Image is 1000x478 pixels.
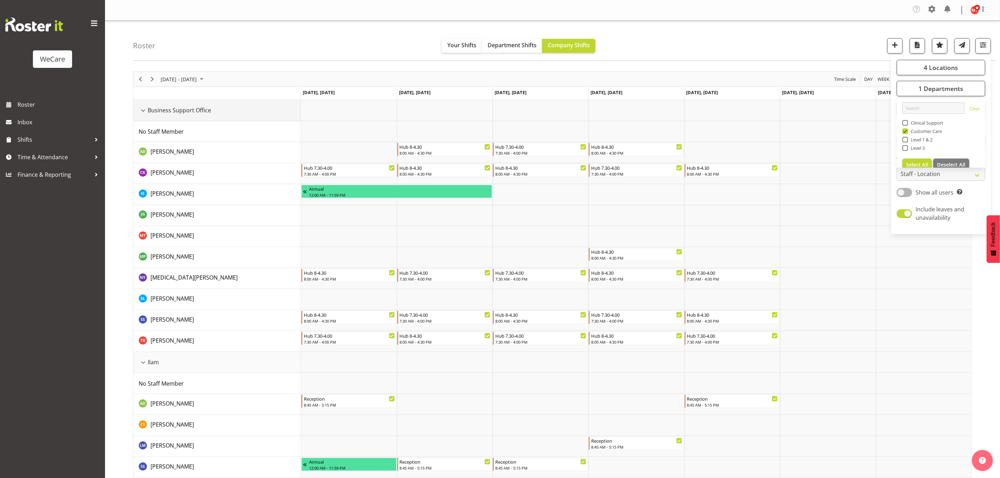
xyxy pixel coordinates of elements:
a: [PERSON_NAME] [151,189,194,198]
div: Hub 8-4.30 [304,269,395,276]
div: Nikita Yates"s event - Hub 7.30-4.00 Begin From Wednesday, September 3, 2025 at 7:30:00 AM GMT+12... [493,269,588,282]
a: [PERSON_NAME] [151,336,194,345]
button: Download a PDF of the roster according to the set date range. [910,38,925,54]
div: Tyla Boyd"s event - Hub 7.30-4.00 Begin From Wednesday, September 3, 2025 at 7:30:00 AM GMT+12:00... [493,332,588,345]
button: 4 Locations [897,60,985,75]
span: 4 Locations [924,63,958,72]
div: Hub 7.30-4.00 [304,164,395,171]
td: Janine Grundler resource [133,205,301,226]
div: 8:00 AM - 4:30 PM [687,318,778,324]
span: Day [863,75,873,84]
button: Company Shifts [542,39,595,53]
div: 7:30 AM - 4:00 PM [400,318,491,324]
div: Hub 7.30-4.00 [400,311,491,318]
div: Hub 7.30-4.00 [495,269,586,276]
span: Time Scale [833,75,856,84]
div: 8:00 AM - 4:30 PM [591,150,682,156]
div: 8:00 AM - 4:30 PM [495,171,586,177]
div: Hub 8-4.30 [495,164,586,171]
div: Aleea Devenport"s event - Hub 8-4.30 Begin From Thursday, September 4, 2025 at 8:00:00 AM GMT+12:... [589,143,684,156]
div: Lainie Montgomery"s event - Reception Begin From Thursday, September 4, 2025 at 8:45:00 AM GMT+12... [589,437,684,450]
div: Hub 7.30-4.00 [400,269,491,276]
span: [DATE], [DATE] [303,89,335,96]
div: 8:00 AM - 4:30 PM [400,171,491,177]
span: Level 1 & 2 [908,137,933,142]
button: Department Shifts [482,39,542,53]
span: [PERSON_NAME] [151,232,194,239]
div: Hub 8-4.30 [400,164,491,171]
div: 8:00 AM - 4:30 PM [400,339,491,345]
button: Send a list of all shifts for the selected filtered period to all rostered employees. [954,38,970,54]
td: Sarah Lamont resource [133,289,301,310]
div: Hub 8-4.30 [591,248,682,255]
div: Aleea Devenport"s event - Reception Begin From Monday, September 1, 2025 at 8:45:00 AM GMT+12:00 ... [301,395,397,408]
span: Roster [18,99,102,110]
span: Department Shifts [488,41,537,49]
div: Hub 8-4.30 [495,311,586,318]
span: Include leaves and unavailability [916,205,965,222]
div: Tyla Boyd"s event - Hub 8-4.30 Begin From Tuesday, September 2, 2025 at 8:00:00 AM GMT+12:00 Ends... [397,332,492,345]
div: Hub 8-4.30 [400,143,491,150]
span: [DATE], [DATE] [399,89,431,96]
div: 8:45 AM - 5:15 PM [591,444,682,450]
div: Chloe Kim"s event - Hub 7.30-4.00 Begin From Thursday, September 4, 2025 at 7:30:00 AM GMT+12:00 ... [589,164,684,177]
button: Next [148,75,157,84]
a: [PERSON_NAME] [151,294,194,303]
button: Select All [902,159,932,171]
div: Hub 7.30-4.00 [591,164,682,171]
button: September 01 - 07, 2025 [160,75,207,84]
button: Filter Shifts [975,38,991,54]
a: [PERSON_NAME] [151,420,194,429]
td: No Staff Member resource [133,121,301,142]
div: 8:00 AM - 4:30 PM [304,276,395,282]
div: Millie Pumphrey"s event - Hub 8-4.30 Begin From Thursday, September 4, 2025 at 8:00:00 AM GMT+12:... [589,248,684,261]
a: Clear [970,105,980,114]
div: Reception [400,458,491,465]
span: No Staff Member [139,380,184,387]
span: Feedback [990,222,996,247]
td: Chloe Kim resource [133,163,301,184]
img: Rosterit website logo [5,17,63,31]
div: Annual [309,185,490,192]
td: Aleea Devenport resource [133,394,301,415]
td: No Staff Member resource [133,373,301,394]
div: 7:30 AM - 4:00 PM [495,339,586,345]
div: Tyla Boyd"s event - Hub 8-4.30 Begin From Thursday, September 4, 2025 at 8:00:00 AM GMT+12:00 End... [589,332,684,345]
div: 8:45 AM - 5:15 PM [400,465,491,471]
span: [PERSON_NAME] [151,421,194,428]
button: Previous [136,75,145,84]
span: [PERSON_NAME] [151,316,194,323]
div: Reception [495,458,586,465]
button: Highlight an important date within the roster. [932,38,947,54]
div: Aleea Devenport"s event - Hub 7.30-4.00 Begin From Wednesday, September 3, 2025 at 7:30:00 AM GMT... [493,143,588,156]
span: [DATE], [DATE] [686,89,718,96]
span: [MEDICAL_DATA][PERSON_NAME] [151,274,238,281]
div: 8:00 AM - 4:30 PM [400,150,491,156]
div: 12:00 AM - 11:59 PM [309,192,490,198]
div: 8:00 AM - 4:30 PM [687,171,778,177]
button: Add a new shift [887,38,903,54]
span: Time & Attendance [18,152,91,162]
span: [PERSON_NAME] [151,442,194,449]
button: Timeline Week [876,75,891,84]
span: Deselect All [937,161,965,168]
span: [PERSON_NAME] [151,253,194,260]
div: 8:45 AM - 5:15 PM [495,465,586,471]
a: [PERSON_NAME] [151,441,194,450]
div: Nikita Yates"s event - Hub 7.30-4.00 Begin From Friday, September 5, 2025 at 7:30:00 AM GMT+12:00... [685,269,780,282]
div: Hub 8-4.30 [591,269,682,276]
span: Select All [906,161,928,168]
div: Savanna Samson"s event - Annual Begin From Wednesday, June 11, 2025 at 12:00:00 AM GMT+12:00 Ends... [301,458,397,471]
td: Business Support Office resource [133,100,301,121]
div: 8:45 AM - 5:15 PM [687,402,778,408]
div: 8:00 AM - 4:30 PM [495,318,586,324]
span: [PERSON_NAME] [151,169,194,176]
div: Aleea Devenport"s event - Reception Begin From Friday, September 5, 2025 at 8:45:00 AM GMT+12:00 ... [685,395,780,408]
span: Business Support Office [148,106,211,114]
div: 7:30 AM - 4:00 PM [591,318,682,324]
span: Show all users [916,189,954,196]
td: Nikita Yates resource [133,268,301,289]
div: Hub 7.30-4.00 [304,332,395,339]
span: Shifts [18,134,91,145]
div: Nikita Yates"s event - Hub 8-4.30 Begin From Thursday, September 4, 2025 at 8:00:00 AM GMT+12:00 ... [589,269,684,282]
